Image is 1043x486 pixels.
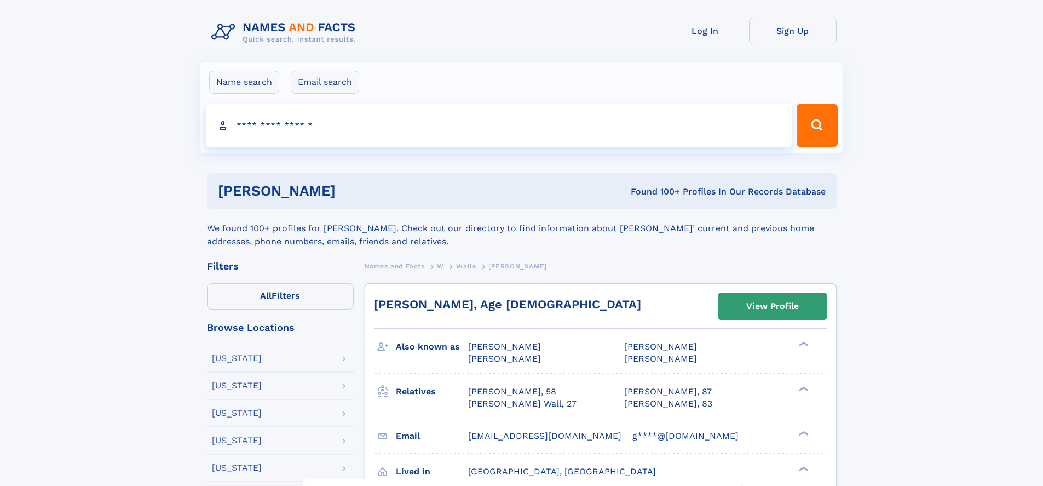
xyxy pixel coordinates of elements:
[624,386,712,398] a: [PERSON_NAME], 87
[796,465,809,472] div: ❯
[468,386,556,398] a: [PERSON_NAME], 58
[456,259,476,273] a: Walls
[396,338,468,356] h3: Also known as
[718,293,827,319] a: View Profile
[207,261,354,271] div: Filters
[661,18,749,44] a: Log In
[746,294,799,319] div: View Profile
[437,262,444,270] span: W
[396,382,468,401] h3: Relatives
[212,381,262,390] div: [US_STATE]
[796,430,809,437] div: ❯
[260,290,272,301] span: All
[437,259,444,273] a: W
[396,427,468,445] h3: Email
[468,431,621,441] span: [EMAIL_ADDRESS][DOMAIN_NAME]
[212,354,262,363] div: [US_STATE]
[796,341,809,348] div: ❯
[749,18,837,44] a: Sign Up
[207,209,837,248] div: We found 100+ profiles for [PERSON_NAME]. Check out our directory to find information about [PERS...
[624,398,712,410] a: [PERSON_NAME], 83
[206,104,792,147] input: search input
[456,262,476,270] span: Walls
[212,409,262,418] div: [US_STATE]
[396,462,468,481] h3: Lived in
[796,385,809,392] div: ❯
[365,259,425,273] a: Names and Facts
[218,184,483,198] h1: [PERSON_NAME]
[468,398,577,410] a: [PERSON_NAME] Wall, 27
[624,341,697,352] span: [PERSON_NAME]
[209,71,279,94] label: Name search
[212,436,262,445] div: [US_STATE]
[468,341,541,352] span: [PERSON_NAME]
[488,262,547,270] span: [PERSON_NAME]
[212,464,262,472] div: [US_STATE]
[468,353,541,364] span: [PERSON_NAME]
[468,466,656,477] span: [GEOGRAPHIC_DATA], [GEOGRAPHIC_DATA]
[374,298,641,311] a: [PERSON_NAME], Age [DEMOGRAPHIC_DATA]
[207,18,365,47] img: Logo Names and Facts
[207,323,354,333] div: Browse Locations
[483,186,826,198] div: Found 100+ Profiles In Our Records Database
[624,353,697,364] span: [PERSON_NAME]
[207,283,354,310] label: Filters
[291,71,359,94] label: Email search
[797,104,837,147] button: Search Button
